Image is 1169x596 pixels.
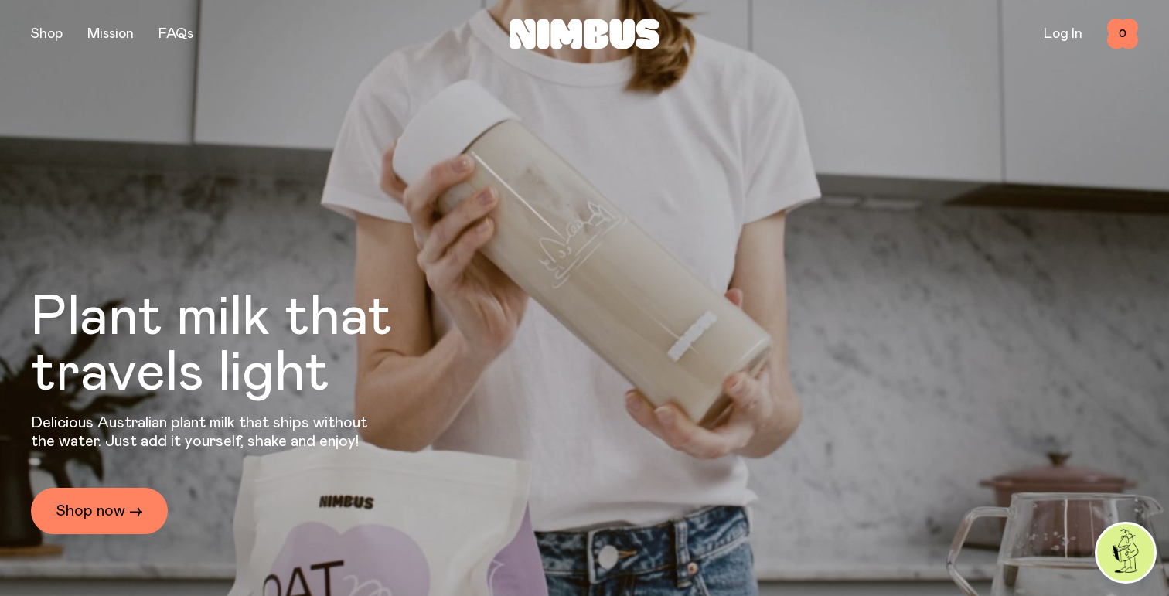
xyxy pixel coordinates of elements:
[158,27,193,41] a: FAQs
[1044,27,1082,41] a: Log In
[1097,524,1154,581] img: agent
[31,290,476,401] h1: Plant milk that travels light
[31,488,168,534] a: Shop now →
[31,414,377,451] p: Delicious Australian plant milk that ships without the water. Just add it yourself, shake and enjoy!
[1107,19,1138,49] button: 0
[87,27,134,41] a: Mission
